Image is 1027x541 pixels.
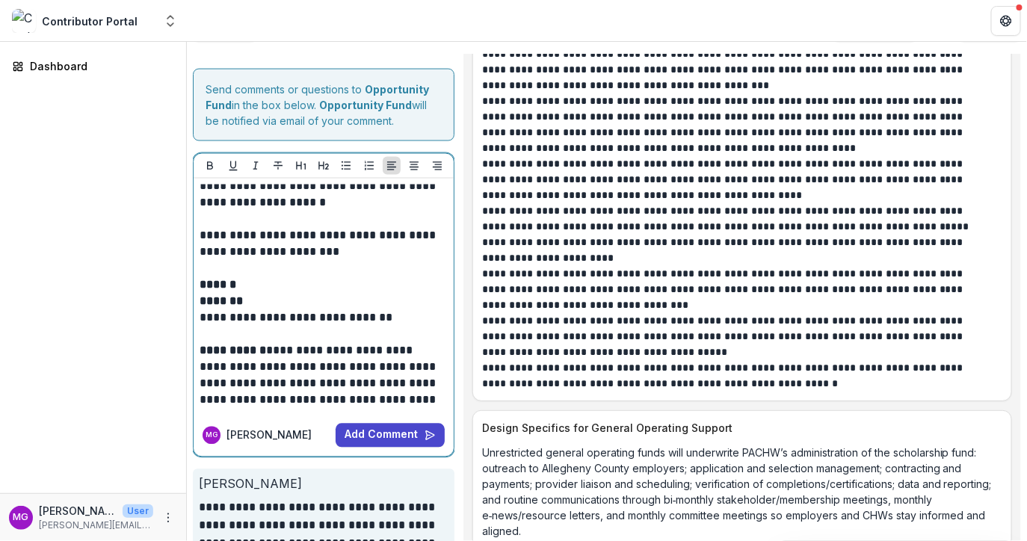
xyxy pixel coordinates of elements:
[383,157,401,175] button: Align Left
[336,424,445,448] button: Add Comment
[159,509,177,527] button: More
[482,445,1002,539] p: Unrestricted general operating funds will underwrite PACHW’s administration of the scholarship fu...
[12,9,36,33] img: Contributor Portal
[193,69,454,141] div: Send comments or questions to in the box below. will be notified via email of your comment.
[42,13,138,29] div: Contributor Portal
[292,157,310,175] button: Heading 1
[39,503,117,519] p: [PERSON_NAME]
[991,6,1021,36] button: Get Help
[160,6,181,36] button: Open entity switcher
[482,420,996,436] p: Design Specifics for General Operating Support
[428,157,446,175] button: Align Right
[247,157,265,175] button: Italicize
[199,475,448,493] p: [PERSON_NAME]
[226,427,312,443] p: [PERSON_NAME]
[6,54,180,78] a: Dashboard
[13,513,29,522] div: Mollie Goodman
[224,157,242,175] button: Underline
[206,83,429,111] strong: Opportunity Fund
[405,157,423,175] button: Align Center
[123,504,153,518] p: User
[201,157,219,175] button: Bold
[30,58,168,74] div: Dashboard
[206,432,218,439] div: Mollie Goodman
[360,157,378,175] button: Ordered List
[319,99,412,111] strong: Opportunity Fund
[269,157,287,175] button: Strike
[39,519,153,532] p: [PERSON_NAME][EMAIL_ADDRESS][PERSON_NAME][DOMAIN_NAME]
[315,157,333,175] button: Heading 2
[337,157,355,175] button: Bullet List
